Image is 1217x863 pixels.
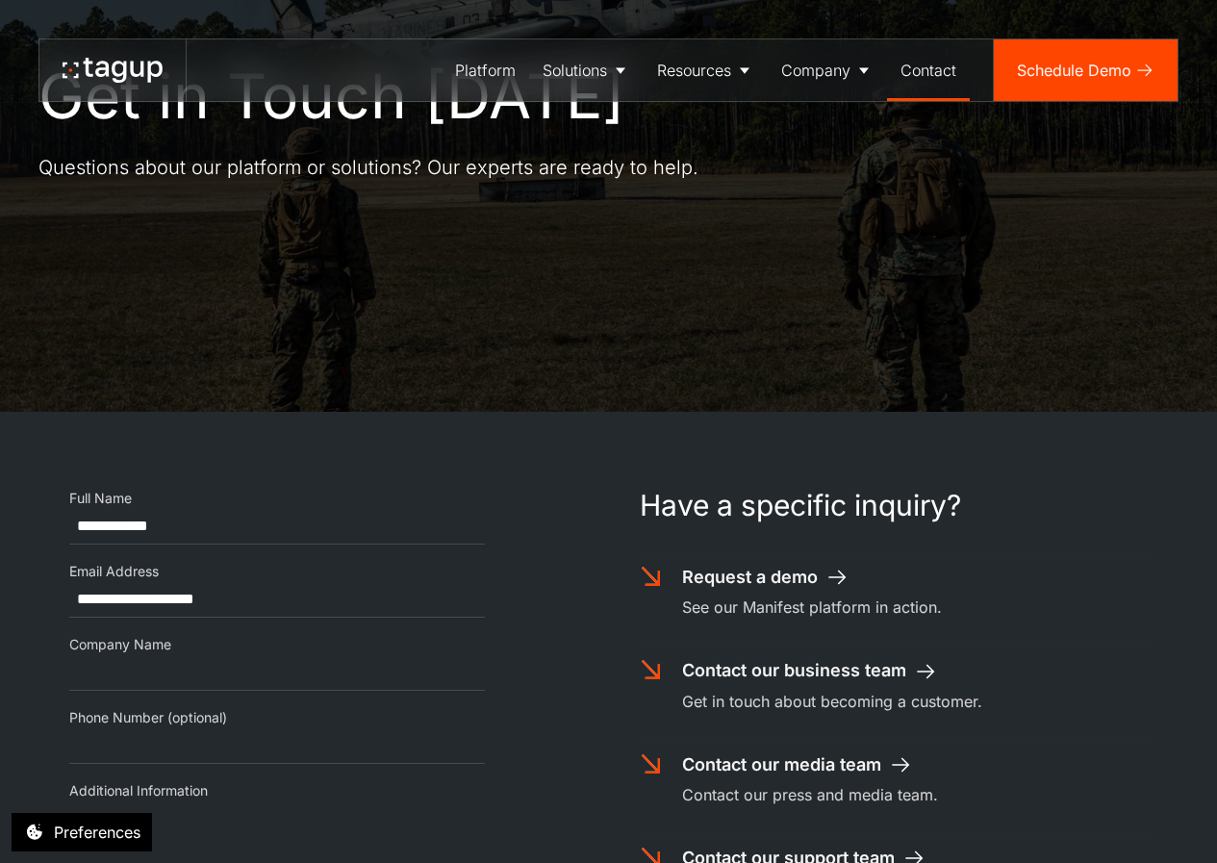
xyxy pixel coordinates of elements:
div: Phone Number (optional) [69,708,485,727]
a: Request a demo [682,565,849,590]
div: Contact [900,59,956,82]
div: Contact our media team [682,752,881,777]
div: Company [781,59,850,82]
div: Full Name [69,489,485,508]
div: Get in touch about becoming a customer. [682,690,982,713]
div: Contact our business team [682,658,906,683]
div: Contact our press and media team. [682,783,938,806]
h1: Have a specific inquiry? [640,489,1149,522]
div: Solutions [543,59,607,82]
div: Platform [455,59,516,82]
a: Solutions [529,39,644,101]
a: Resources [644,39,768,101]
a: Platform [442,39,529,101]
div: See our Manifest platform in action. [682,596,942,619]
div: Request a demo [682,565,818,590]
a: Company [768,39,887,101]
div: Email Address [69,562,485,581]
div: Resources [657,59,731,82]
a: Contact our media team [682,752,913,777]
div: Additional Information [69,781,485,800]
p: Questions about our platform or solutions? Our experts are ready to help. [38,154,698,181]
div: Schedule Demo [1017,59,1131,82]
a: Contact [887,39,970,101]
h1: Get in Touch [DATE] [38,62,624,131]
a: Contact our business team [682,658,938,683]
div: Preferences [54,821,140,844]
div: Company Name [69,635,485,654]
a: Schedule Demo [994,39,1178,101]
